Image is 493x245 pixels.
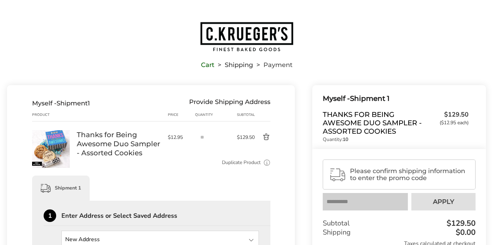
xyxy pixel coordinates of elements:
[237,112,252,118] div: Subtotal
[237,134,252,141] span: $129.50
[32,176,90,201] div: Shipment 1
[433,199,454,205] span: Apply
[168,112,195,118] div: Price
[32,99,90,107] div: Shipment
[61,213,270,219] div: Enter Address or Select Saved Address
[454,229,476,236] div: $0.00
[323,228,476,237] div: Shipping
[200,21,294,52] img: C.KRUEGER'S
[252,133,270,141] button: Delete product
[323,137,469,142] p: Quantity:
[323,219,476,228] div: Subtotal
[343,136,348,143] strong: 10
[323,94,350,103] span: Myself -
[88,99,90,107] span: 1
[445,220,476,227] div: $129.50
[263,62,292,67] span: Payment
[222,159,261,166] a: Duplicate Product
[195,130,209,144] input: Quantity input
[77,130,161,157] a: Thanks for Being Awesome Duo Sampler - Assorted Cookies
[440,120,469,125] span: ($12.95 each)
[32,112,77,118] div: Product
[411,193,476,210] button: Apply
[44,209,56,222] div: 1
[195,112,237,118] div: Quantity
[323,110,469,135] a: Thanks for Being Awesome Duo Sampler - Assorted Cookies$129.50($12.95 each)
[214,62,253,67] li: Shipping
[323,110,436,135] span: Thanks for Being Awesome Duo Sampler - Assorted Cookies
[350,168,469,181] span: Please confirm shipping information to enter the promo code
[32,99,57,107] span: Myself -
[32,130,70,168] img: Thanks for Being Awesome Duo Sampler - Assorted Cookies
[189,99,270,107] div: Provide Shipping Address
[7,21,486,52] a: Go to home page
[323,93,469,104] div: Shipment 1
[201,62,214,67] a: Cart
[32,130,70,136] a: Thanks for Being Awesome Duo Sampler - Assorted Cookies
[436,110,469,134] span: $129.50
[168,134,192,141] span: $12.95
